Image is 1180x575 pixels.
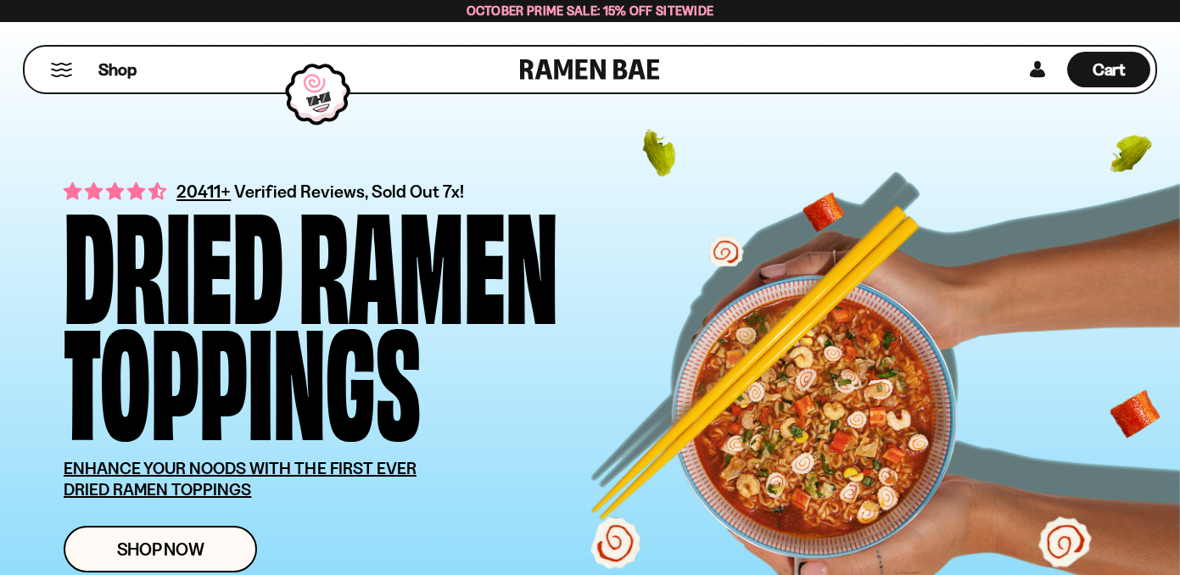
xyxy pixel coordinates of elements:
div: Toppings [64,316,421,433]
div: Ramen [299,200,558,316]
span: Cart [1093,59,1126,80]
div: Dried [64,200,283,316]
span: Shop Now [117,540,204,558]
a: Shop Now [64,526,257,572]
span: October Prime Sale: 15% off Sitewide [467,3,714,19]
u: ENHANCE YOUR NOODS WITH THE FIRST EVER DRIED RAMEN TOPPINGS [64,458,417,500]
a: Shop [98,52,137,87]
button: Mobile Menu Trigger [50,63,73,77]
span: Shop [98,59,137,81]
div: Cart [1067,47,1150,92]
